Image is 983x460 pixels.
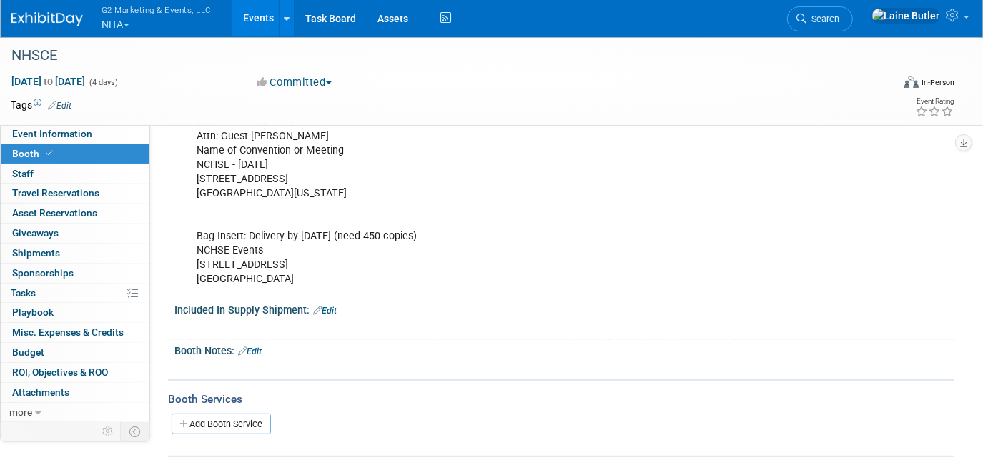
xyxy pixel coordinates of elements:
div: Booth Notes: [174,340,954,359]
td: Tags [11,98,71,112]
a: Tasks [1,284,149,303]
a: Giveaways [1,224,149,243]
span: (4 days) [88,78,118,87]
span: Booth [12,148,56,159]
div: Event Format [815,74,954,96]
a: more [1,403,149,422]
i: Booth reservation complete [46,149,53,157]
td: Personalize Event Tab Strip [96,422,121,441]
a: Search [787,6,853,31]
span: Staff [12,168,34,179]
span: Giveaways [12,227,59,239]
img: Laine Butler [871,8,940,24]
div: NHSCE [6,43,874,69]
span: Attachments [12,386,69,398]
span: to [41,76,55,87]
a: Booth [1,144,149,164]
span: Asset Reservations [12,207,97,219]
div: Booth Services [168,391,954,407]
a: Travel Reservations [1,184,149,203]
img: Format-Inperson.png [904,76,919,88]
span: Playbook [12,306,54,318]
a: Playbook [1,303,149,322]
a: Event Information [1,124,149,144]
a: Edit [313,306,337,316]
span: Search [806,14,839,24]
span: Tasks [11,287,36,299]
div: Included In Supply Shipment: [174,299,954,318]
span: Sponsorships [12,267,74,279]
a: ROI, Objectives & ROO [1,363,149,382]
a: Budget [1,343,149,362]
div: In-Person [921,77,954,88]
td: Toggle Event Tabs [121,422,150,441]
a: Edit [238,346,262,356]
a: Sponsorships [1,264,149,283]
span: Budget [12,346,44,358]
div: Event Rating [915,98,954,105]
a: Add Booth Service [172,414,271,434]
a: Attachments [1,383,149,402]
img: ExhibitDay [11,12,83,26]
a: Misc. Expenses & Credits [1,323,149,342]
button: Committed [252,75,337,90]
span: [DATE] [DATE] [11,75,86,88]
span: ROI, Objectives & ROO [12,366,108,378]
a: Asset Reservations [1,204,149,223]
span: Misc. Expenses & Credits [12,326,124,338]
a: Edit [48,101,71,111]
span: Shipments [12,247,60,259]
div: [GEOGRAPHIC_DATA] Attn: Guest [PERSON_NAME] Name of Convention or Meeting NCHSE - [DATE] [STREET_... [187,107,803,294]
span: Event Information [12,128,92,139]
span: G2 Marketing & Events, LLC [102,2,212,17]
span: Travel Reservations [12,187,99,199]
span: more [9,406,32,418]
a: Shipments [1,244,149,263]
a: Staff [1,164,149,184]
